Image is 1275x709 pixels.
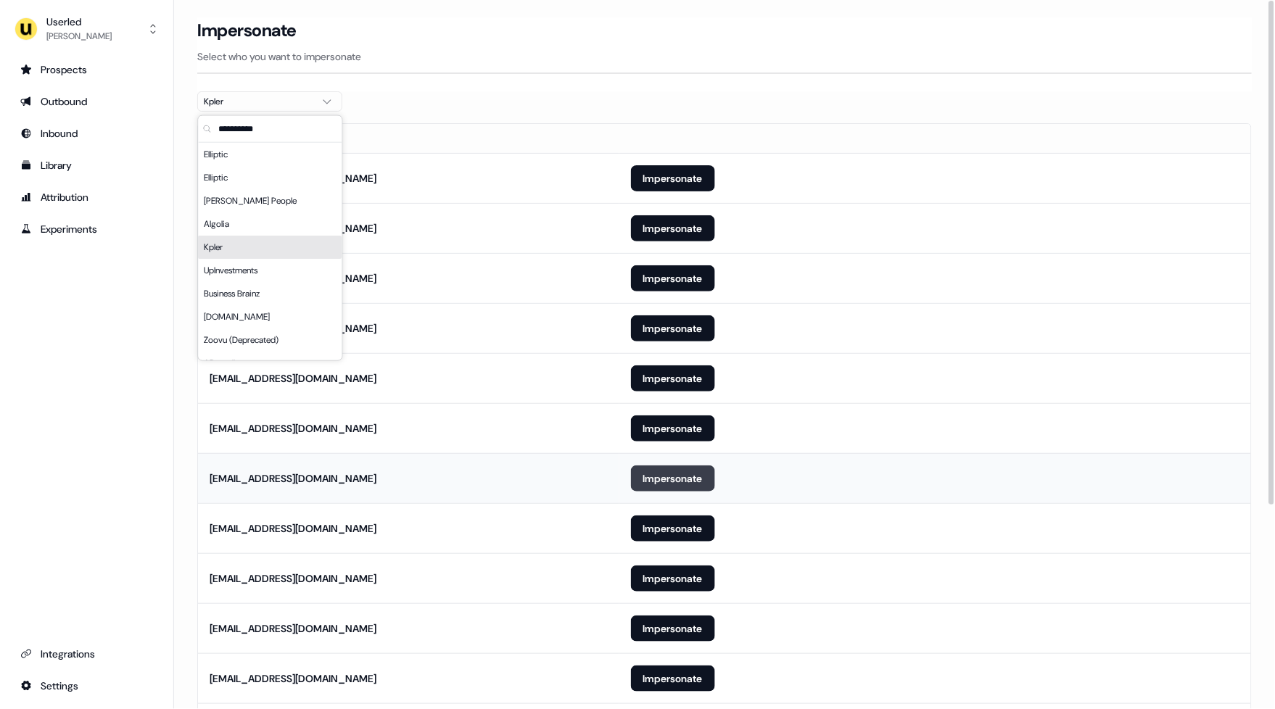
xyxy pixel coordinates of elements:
div: Outbound [20,94,153,109]
a: Go to prospects [12,58,162,81]
div: [EMAIL_ADDRESS][DOMAIN_NAME] [210,671,376,686]
h3: Impersonate [197,20,297,41]
th: Email [198,124,619,153]
button: Impersonate [631,666,715,692]
div: Zoovu (Deprecated) [199,328,342,352]
div: ADvendio [199,352,342,375]
button: Impersonate [631,565,715,592]
div: Settings [20,679,153,693]
div: Userled [46,14,112,29]
button: Impersonate [631,465,715,492]
button: Impersonate [631,215,715,241]
a: Go to integrations [12,642,162,666]
div: Kpler [199,236,342,259]
div: Kpler [204,94,313,109]
div: Library [20,158,153,173]
div: UpInvestments [199,259,342,282]
div: Elliptic [199,143,342,166]
div: Experiments [20,222,153,236]
div: Prospects [20,62,153,77]
div: Business Brainz [199,282,342,305]
button: Userled[PERSON_NAME] [12,12,162,46]
div: [EMAIL_ADDRESS][DOMAIN_NAME] [210,421,376,436]
div: Algolia [199,212,342,236]
div: Attribution [20,190,153,204]
div: [EMAIL_ADDRESS][DOMAIN_NAME] [210,471,376,486]
button: Impersonate [631,515,715,542]
a: Go to templates [12,154,162,177]
a: Go to experiments [12,217,162,241]
button: Impersonate [631,165,715,191]
button: Kpler [197,91,342,112]
button: Impersonate [631,615,715,642]
div: [EMAIL_ADDRESS][DOMAIN_NAME] [210,621,376,636]
div: Integrations [20,647,153,661]
div: [PERSON_NAME] People [199,189,342,212]
div: [EMAIL_ADDRESS][DOMAIN_NAME] [210,571,376,586]
a: Go to Inbound [12,122,162,145]
button: Impersonate [631,315,715,341]
button: Impersonate [631,365,715,391]
p: Select who you want to impersonate [197,49,1252,64]
div: [PERSON_NAME] [46,29,112,43]
button: Impersonate [631,415,715,441]
div: [DOMAIN_NAME] [199,305,342,328]
div: Suggestions [199,143,342,360]
div: [EMAIL_ADDRESS][DOMAIN_NAME] [210,371,376,386]
div: [EMAIL_ADDRESS][DOMAIN_NAME] [210,521,376,536]
div: Inbound [20,126,153,141]
div: Elliptic [199,166,342,189]
a: Go to integrations [12,674,162,697]
button: Impersonate [631,265,715,291]
a: Go to outbound experience [12,90,162,113]
a: Go to attribution [12,186,162,209]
